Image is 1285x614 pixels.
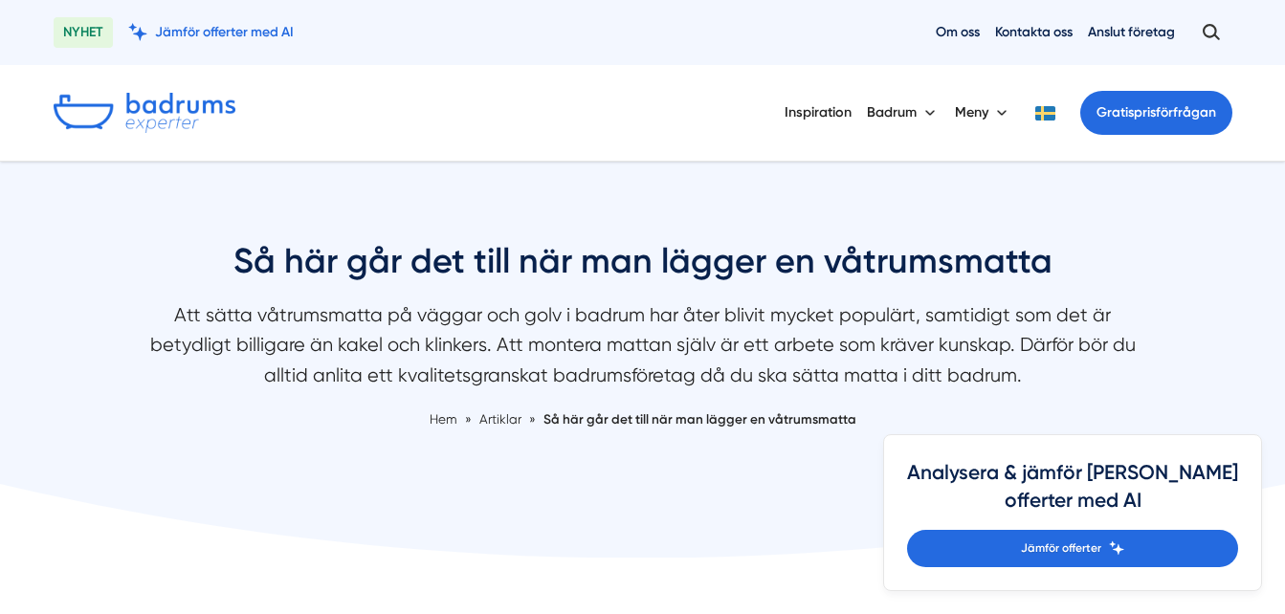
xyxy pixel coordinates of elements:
[543,411,856,427] a: Så här går det till när man lägger en våtrumsmatta
[479,411,521,427] span: Artiklar
[430,411,457,427] a: Hem
[479,411,524,427] a: Artiklar
[128,23,294,41] a: Jämför offerter med AI
[136,238,1150,300] h1: Så här går det till när man lägger en våtrumsmatta
[54,93,235,133] img: Badrumsexperter.se logotyp
[936,23,980,41] a: Om oss
[529,409,536,429] span: »
[1021,539,1101,558] span: Jämför offerter
[136,300,1150,400] p: Att sätta våtrumsmatta på väggar och golv i badrum har åter blivit mycket populärt, samtidigt som...
[907,458,1238,530] h4: Analysera & jämför [PERSON_NAME] offerter med AI
[136,409,1150,429] nav: Breadcrumb
[1080,91,1232,135] a: Gratisprisförfrågan
[1088,23,1175,41] a: Anslut företag
[155,23,294,41] span: Jämför offerter med AI
[785,88,852,137] a: Inspiration
[995,23,1073,41] a: Kontakta oss
[1097,104,1134,121] span: Gratis
[955,88,1011,138] button: Meny
[907,530,1238,567] a: Jämför offerter
[54,17,113,48] span: NYHET
[465,409,472,429] span: »
[867,88,940,138] button: Badrum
